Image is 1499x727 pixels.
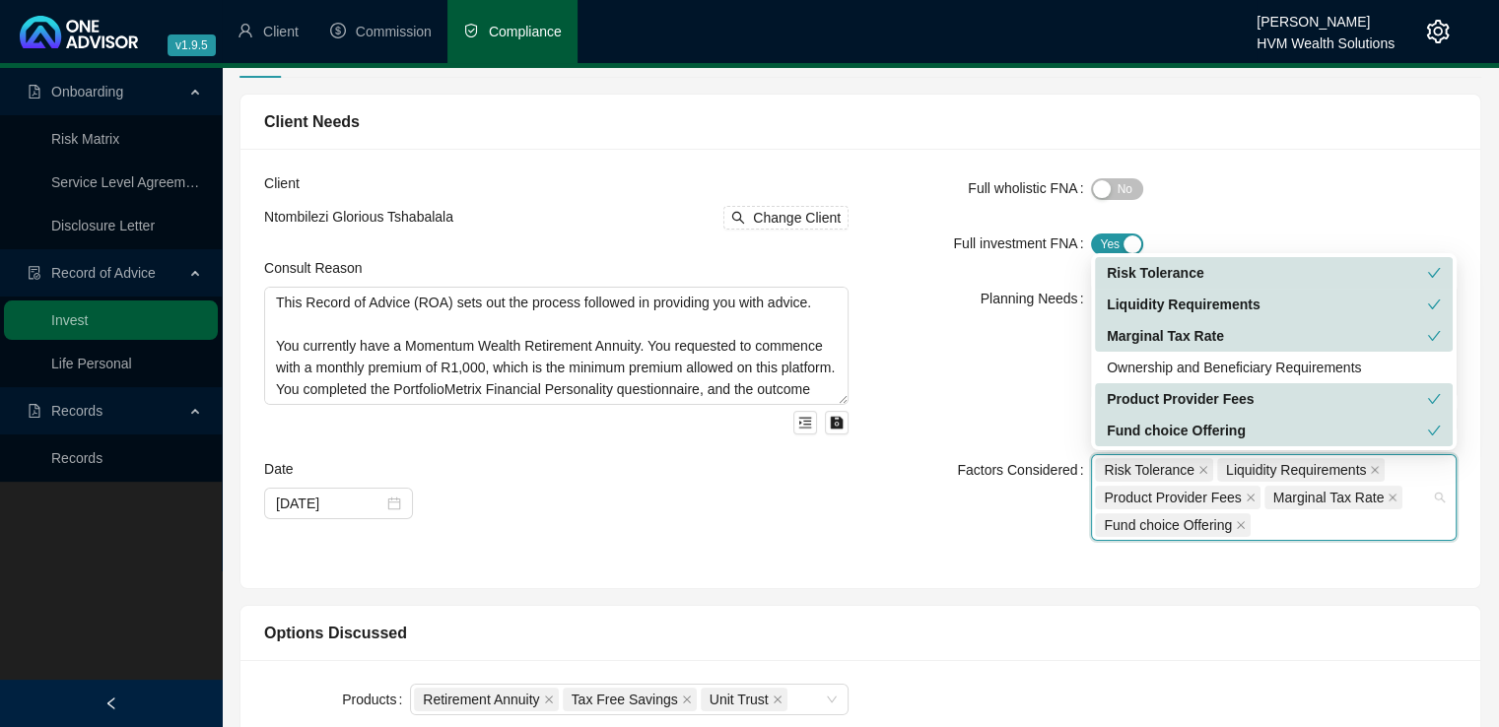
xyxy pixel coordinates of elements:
div: Liquidity Requirements [1095,289,1453,320]
div: Product Provider Fees [1095,383,1453,415]
span: left [104,696,118,710]
label: Factors Considered [957,454,1091,486]
span: Onboarding [51,84,123,99]
div: Client Needs [264,109,1457,134]
span: menu-unfold [798,416,812,430]
span: Fund choice Offering [1104,514,1232,536]
span: close [1370,465,1380,475]
span: Tax Free Savings [572,689,678,710]
span: Records [51,403,102,419]
input: Select date [276,493,383,514]
label: Date [264,458,307,480]
div: Marginal Tax Rate [1107,325,1427,347]
a: Service Level Agreement [51,174,205,190]
div: Ownership and Beneficiary Requirements [1095,352,1453,383]
span: user [238,23,253,38]
label: Planning Needs [981,283,1092,314]
span: close [1388,493,1397,502]
label: Consult Reason [264,257,376,279]
button: Change Client [723,206,849,230]
span: file-pdf [28,85,41,99]
span: Marginal Tax Rate [1264,486,1403,509]
label: Client [264,172,313,194]
a: Life Personal [51,356,132,371]
a: Risk Matrix [51,131,119,147]
span: Unit Trust [710,689,769,710]
span: Retirement Annuity [423,689,539,710]
span: file-pdf [28,404,41,418]
span: close [682,694,692,704]
span: Compliance [489,24,562,39]
span: Product Provider Fees [1095,486,1260,509]
span: check [1427,329,1441,343]
img: 2df55531c6924b55f21c4cf5d4484680-logo-light.svg [20,16,138,48]
span: close [1236,520,1246,530]
span: Risk Tolerance [1104,459,1194,481]
span: check [1427,266,1441,280]
span: dollar [330,23,346,38]
span: Commission [356,24,432,39]
textarea: This Record of Advice (ROA) sets out the process followed in providing you with advice. You curre... [264,287,849,405]
span: Tax Free Savings [563,688,697,711]
label: Full wholistic FNA [968,172,1091,204]
div: [PERSON_NAME] [1257,5,1395,27]
span: Liquidity Requirements [1226,459,1366,481]
span: search [731,211,745,225]
div: Fund choice Offering [1095,415,1453,446]
span: close [773,694,783,704]
span: close [544,694,554,704]
label: Full investment FNA [953,228,1091,259]
span: Product Provider Fees [1104,487,1241,508]
span: Marginal Tax Rate [1273,487,1385,508]
span: Fund choice Offering [1095,513,1251,537]
span: safety [463,23,479,38]
div: Product Provider Fees [1107,388,1427,410]
a: Records [51,450,102,466]
span: file-done [28,266,41,280]
span: check [1427,424,1441,437]
div: Ownership and Beneficiary Requirements [1107,357,1441,378]
span: Risk Tolerance [1095,458,1213,482]
span: Change Client [753,207,841,229]
label: Products [342,684,410,715]
div: Marginal Tax Rate [1095,320,1453,352]
a: Invest [51,312,88,328]
div: Risk Tolerance [1095,257,1453,289]
span: Liquidity Requirements [1217,458,1385,482]
div: HVM Wealth Solutions [1257,27,1395,48]
span: check [1427,297,1441,311]
div: Fund choice Offering [1107,420,1427,441]
span: setting [1426,20,1450,43]
span: save [830,416,844,430]
div: Liquidity Requirements [1107,294,1427,315]
span: Unit Trust [701,688,787,711]
span: Retirement Annuity [414,688,558,711]
span: close [1198,465,1208,475]
span: v1.9.5 [168,34,216,56]
span: Client [263,24,299,39]
span: check [1427,392,1441,406]
span: close [1246,493,1256,502]
span: Ntombilezi Glorious Tshabalala [264,209,453,225]
span: Record of Advice [51,265,156,281]
div: Risk Tolerance [1107,262,1427,284]
a: Disclosure Letter [51,218,155,233]
div: Options Discussed [264,621,1457,645]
